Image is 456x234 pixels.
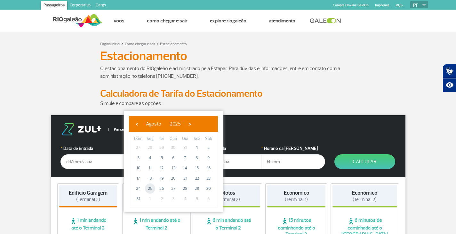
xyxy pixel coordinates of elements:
span: 3 [133,153,143,163]
button: Calcular [334,154,395,169]
span: 24 [133,183,143,194]
span: 16 [204,163,214,173]
p: Simule e compare as opções. [100,100,356,107]
span: 6 [168,153,179,163]
span: 4 [180,194,190,204]
span: 29 [156,142,167,153]
span: 14 [180,163,190,173]
button: › [185,119,195,129]
span: 31 [180,142,190,153]
span: 3 [168,194,179,204]
span: 19 [156,173,167,183]
label: Data de Entrada [60,145,124,152]
a: Passageiros [41,1,67,11]
a: Como chegar e sair [125,42,155,46]
span: 17 [133,173,143,183]
button: Abrir recursos assistivos. [443,78,456,92]
a: Explore RIOgaleão [210,18,246,24]
span: 21 [180,173,190,183]
span: 5 [192,194,202,204]
span: Parceiro Oficial [108,128,141,131]
th: weekday [203,135,214,142]
button: 2025 [165,119,185,129]
span: 27 [133,142,143,153]
span: 2 [204,142,214,153]
span: 15 [192,163,202,173]
span: 22 [192,173,202,183]
a: Compra On-line GaleOn [333,3,369,7]
span: 29 [192,183,202,194]
span: 6 [204,194,214,204]
a: > [121,40,124,47]
a: Corporativo [67,1,93,11]
a: Como chegar e sair [147,18,188,24]
p: O estacionamento do RIOgaleão é administrado pela Estapar. Para dúvidas e informações, entre em c... [100,65,356,80]
span: 28 [145,142,155,153]
span: 4 [145,153,155,163]
th: weekday [144,135,156,142]
span: 27 [168,183,179,194]
span: 5 [156,153,167,163]
div: Plugin de acessibilidade da Hand Talk. [443,64,456,92]
a: Estacionamento [160,42,187,46]
label: Horário da [PERSON_NAME] [261,145,325,152]
span: 28 [180,183,190,194]
span: 26 [156,183,167,194]
span: 1 min andando até o Terminal 2 [59,217,117,231]
strong: Edifício Garagem [69,190,108,196]
button: ‹ [132,119,142,129]
input: hh:mm [261,154,325,169]
span: 10 [133,163,143,173]
span: (Terminal 2) [216,197,240,203]
th: weekday [191,135,203,142]
a: Página Inicial [100,42,120,46]
a: > [156,40,159,47]
button: Agosto [142,119,165,129]
span: (Terminal 2) [76,197,100,203]
span: 23 [204,173,214,183]
span: 1 [192,142,202,153]
span: 12 [156,163,167,173]
span: 13 [168,163,179,173]
img: logo-zul.png [60,123,103,135]
label: Data da Saída [197,145,261,152]
th: weekday [168,135,180,142]
span: 30 [204,183,214,194]
span: 8 [192,153,202,163]
a: Voos [114,18,124,24]
a: Imprensa [375,3,389,7]
span: 2 [156,194,167,204]
bs-datepicker-container: calendar [124,111,223,212]
span: (Terminal 1) [285,197,308,203]
span: Agosto [146,121,161,127]
th: weekday [179,135,191,142]
span: 1 min andando até o Terminal 2 [124,217,189,231]
strong: Motos [221,190,235,196]
h1: Estacionamento [100,51,356,61]
span: 20 [168,173,179,183]
strong: Econômico [352,190,377,196]
input: dd/mm/aaaa [197,154,261,169]
a: Cargo [93,1,108,11]
th: weekday [156,135,168,142]
span: 1 [145,194,155,204]
th: weekday [132,135,144,142]
strong: Econômico [284,190,309,196]
span: 18 [145,173,155,183]
input: dd/mm/aaaa [60,154,124,169]
span: 6 min andando até o Terminal 2 [196,217,260,231]
span: 9 [204,153,214,163]
a: RQS [396,3,403,7]
button: Abrir tradutor de língua de sinais. [443,64,456,78]
span: 31 [133,194,143,204]
bs-datepicker-navigation-view: ​ ​ ​ [132,120,195,126]
span: (Terminal 2) [353,197,377,203]
span: 30 [168,142,179,153]
a: Atendimento [269,18,295,24]
h2: Calculadora de Tarifa do Estacionamento [100,88,356,100]
span: 11 [145,163,155,173]
span: 25 [145,183,155,194]
span: 2025 [170,121,181,127]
